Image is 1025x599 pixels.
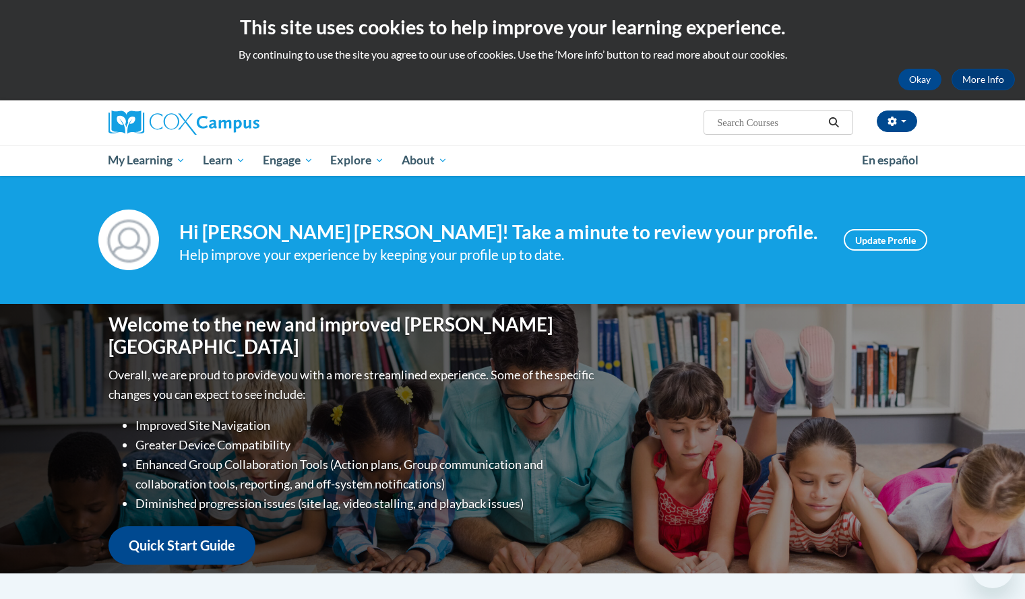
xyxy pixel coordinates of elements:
[108,365,597,404] p: Overall, we are proud to provide you with a more streamlined experience. Some of the specific cha...
[108,111,365,135] a: Cox Campus
[194,145,254,176] a: Learn
[135,494,597,513] li: Diminished progression issues (site lag, video stalling, and playback issues)
[108,152,185,168] span: My Learning
[716,115,824,131] input: Search Courses
[952,69,1015,90] a: More Info
[853,146,927,175] a: En español
[824,115,844,131] button: Search
[844,229,927,251] a: Update Profile
[108,111,259,135] img: Cox Campus
[108,526,255,565] a: Quick Start Guide
[330,152,384,168] span: Explore
[402,152,447,168] span: About
[88,145,937,176] div: Main menu
[135,435,597,455] li: Greater Device Compatibility
[179,244,824,266] div: Help improve your experience by keeping your profile up to date.
[108,313,597,358] h1: Welcome to the new and improved [PERSON_NAME][GEOGRAPHIC_DATA]
[254,145,322,176] a: Engage
[179,221,824,244] h4: Hi [PERSON_NAME] [PERSON_NAME]! Take a minute to review your profile.
[263,152,313,168] span: Engage
[135,455,597,494] li: Enhanced Group Collaboration Tools (Action plans, Group communication and collaboration tools, re...
[877,111,917,132] button: Account Settings
[971,545,1014,588] iframe: Button to launch messaging window
[100,145,195,176] a: My Learning
[393,145,456,176] a: About
[135,416,597,435] li: Improved Site Navigation
[98,210,159,270] img: Profile Image
[10,47,1015,62] p: By continuing to use the site you agree to our use of cookies. Use the ‘More info’ button to read...
[898,69,941,90] button: Okay
[203,152,245,168] span: Learn
[321,145,393,176] a: Explore
[10,13,1015,40] h2: This site uses cookies to help improve your learning experience.
[862,153,919,167] span: En español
